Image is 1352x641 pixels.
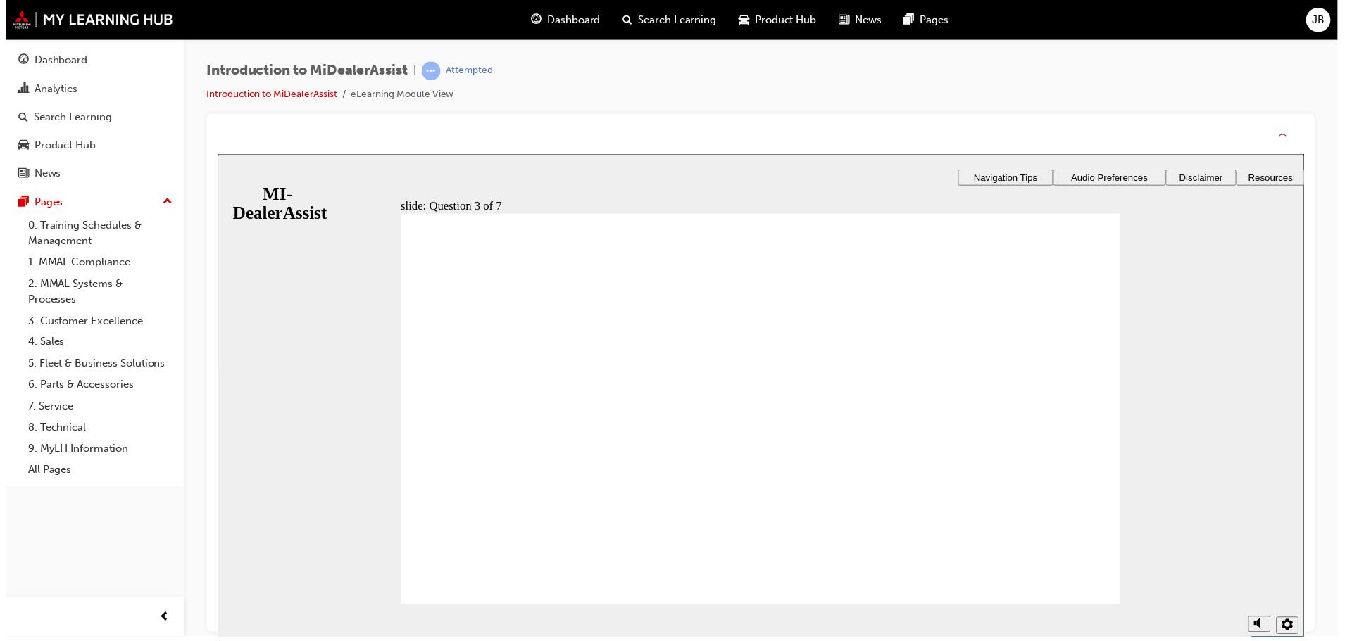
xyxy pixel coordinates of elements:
[546,12,599,28] span: Dashboard
[6,105,174,131] a: Search Learning
[29,167,56,183] div: News
[29,139,91,155] div: Product Hub
[622,11,632,29] span: search-icon
[158,194,168,212] span: up-icon
[828,6,894,34] a: news-iconNews
[6,134,174,160] a: Product Hub
[17,398,174,420] a: 7. Service
[13,198,23,210] span: pages-icon
[894,6,961,34] a: pages-iconPages
[6,191,174,217] button: Pages
[29,196,58,212] div: Pages
[7,11,169,29] img: mmal
[611,6,727,34] a: search-iconSearch Learning
[13,169,23,182] span: news-icon
[13,141,23,153] span: car-icon
[202,63,405,80] span: Introduction to MiDealerAssist
[727,6,828,34] a: car-iconProduct Hub
[411,63,413,80] span: |
[17,355,174,377] a: 5. Fleet & Business Solutions
[444,65,491,78] div: Attempted
[13,55,23,68] span: guage-icon
[13,112,23,125] span: search-icon
[29,53,82,69] div: Dashboard
[28,110,107,126] div: Search Learning
[755,12,817,28] span: Product Hub
[530,11,540,29] span: guage-icon
[17,334,174,355] a: 4. Sales
[155,613,165,630] span: prev-icon
[739,11,749,29] span: car-icon
[13,84,23,96] span: chart-icon
[419,62,438,81] span: learningRecordVerb_ATTEMPT-icon
[905,11,915,29] span: pages-icon
[17,253,174,275] a: 1. MMAL Compliance
[856,12,882,28] span: News
[17,275,174,312] a: 2. MMAL Systems & Processes
[17,312,174,334] a: 3. Customer Excellence
[6,48,174,74] a: Dashboard
[6,162,174,188] a: News
[202,89,334,101] a: Introduction to MiDealerAssist
[6,45,174,191] button: DashboardAnalyticsSearch LearningProduct HubNews
[1316,12,1329,28] span: JB
[17,216,174,253] a: 0. Training Schedules & Management
[17,376,174,398] a: 6. Parts & Accessories
[839,11,850,29] span: news-icon
[17,462,174,484] a: All Pages
[1310,8,1334,32] button: JB
[637,12,716,28] span: Search Learning
[6,77,174,103] a: Analytics
[348,87,451,103] li: eLearning Module View
[29,82,73,98] div: Analytics
[518,6,611,34] a: guage-iconDashboard
[921,12,950,28] span: Pages
[17,419,174,441] a: 8. Technical
[17,441,174,463] a: 9. MyLH Information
